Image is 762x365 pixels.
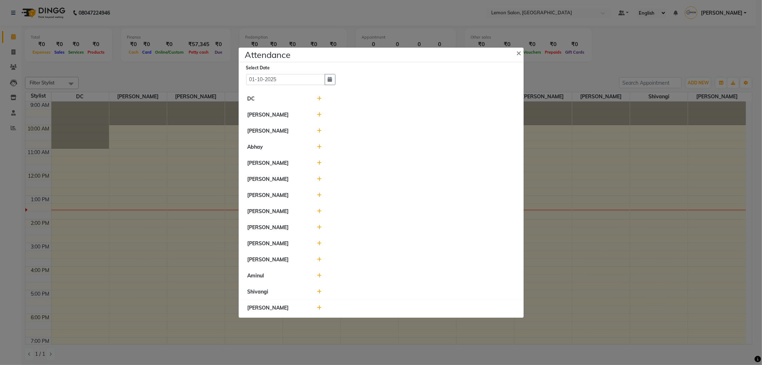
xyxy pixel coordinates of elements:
div: [PERSON_NAME] [242,240,312,247]
div: [PERSON_NAME] [242,208,312,215]
input: Select date [246,74,325,85]
div: [PERSON_NAME] [242,256,312,263]
label: Select Date [246,65,270,71]
div: [PERSON_NAME] [242,159,312,167]
div: Shivangi [242,288,312,296]
span: × [517,47,522,58]
h4: Attendance [245,48,291,61]
div: [PERSON_NAME] [242,192,312,199]
button: Close [511,43,529,63]
div: [PERSON_NAME] [242,224,312,231]
div: [PERSON_NAME] [242,127,312,135]
div: [PERSON_NAME] [242,176,312,183]
div: Aminul [242,272,312,280]
div: Abhay [242,143,312,151]
div: [PERSON_NAME] [242,304,312,312]
div: DC [242,95,312,103]
div: [PERSON_NAME] [242,111,312,119]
